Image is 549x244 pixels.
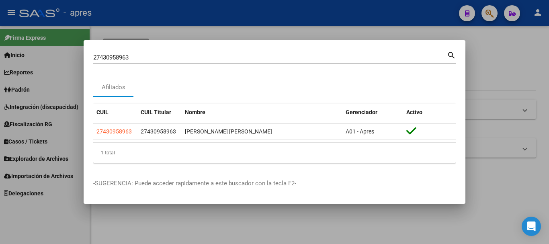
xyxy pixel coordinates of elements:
span: CUIL Titular [141,109,171,115]
div: Open Intercom Messenger [522,217,541,236]
span: CUIL [96,109,109,115]
span: Nombre [185,109,205,115]
p: -SUGERENCIA: Puede acceder rapidamente a este buscador con la tecla F2- [93,179,456,188]
span: Gerenciador [346,109,377,115]
span: A01 - Apres [346,128,374,135]
datatable-header-cell: Nombre [182,104,342,121]
datatable-header-cell: Activo [403,104,456,121]
datatable-header-cell: Gerenciador [342,104,403,121]
mat-icon: search [447,50,456,59]
span: 27430958963 [96,128,132,135]
span: Activo [406,109,422,115]
div: Afiliados [102,83,125,92]
span: 27430958963 [141,128,176,135]
datatable-header-cell: CUIL [93,104,137,121]
div: 1 total [93,143,456,163]
div: [PERSON_NAME] [PERSON_NAME] [185,127,339,136]
datatable-header-cell: CUIL Titular [137,104,182,121]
